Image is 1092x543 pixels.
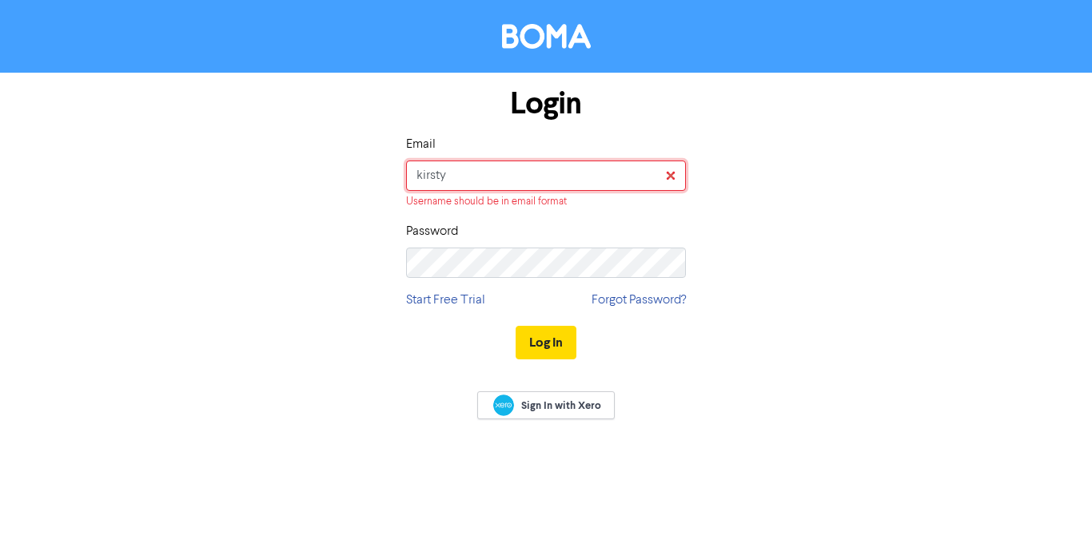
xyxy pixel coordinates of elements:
[406,85,686,122] h1: Login
[887,371,1092,543] iframe: Chat Widget
[477,391,615,419] a: Sign In with Xero
[406,222,458,241] label: Password
[406,291,485,310] a: Start Free Trial
[516,326,576,359] button: Log In
[502,24,591,49] img: BOMA Logo
[406,135,436,154] label: Email
[592,291,686,310] a: Forgot Password?
[406,194,686,209] div: Username should be in email format
[521,398,601,413] span: Sign In with Xero
[493,394,514,416] img: Xero logo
